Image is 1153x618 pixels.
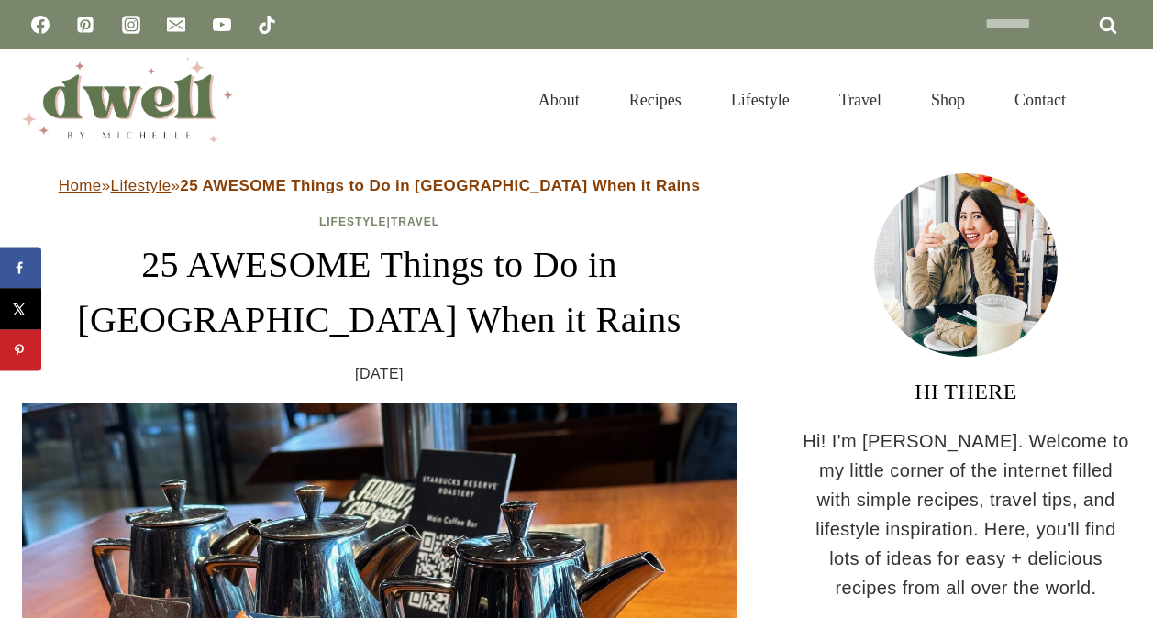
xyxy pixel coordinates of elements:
[158,6,194,43] a: Email
[59,177,701,194] span: » »
[1100,84,1131,116] button: View Search Form
[604,71,706,130] a: Recipes
[59,177,102,194] a: Home
[22,6,59,43] a: Facebook
[22,58,233,142] img: DWELL by michelle
[319,215,439,228] span: |
[706,71,815,130] a: Lifestyle
[111,177,172,194] a: Lifestyle
[319,215,387,228] a: Lifestyle
[815,71,906,130] a: Travel
[180,177,700,194] strong: 25 AWESOME Things to Do in [GEOGRAPHIC_DATA] When it Rains
[22,237,737,348] h1: 25 AWESOME Things to Do in [GEOGRAPHIC_DATA] When it Rains
[113,6,150,43] a: Instagram
[990,71,1091,130] a: Contact
[204,6,240,43] a: YouTube
[67,6,104,43] a: Pinterest
[391,215,439,228] a: Travel
[906,71,990,130] a: Shop
[355,362,404,386] time: [DATE]
[249,6,285,43] a: TikTok
[514,71,604,130] a: About
[801,375,1131,408] h3: HI THERE
[801,426,1131,602] p: Hi! I'm [PERSON_NAME]. Welcome to my little corner of the internet filled with simple recipes, tr...
[514,71,1091,130] nav: Primary Navigation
